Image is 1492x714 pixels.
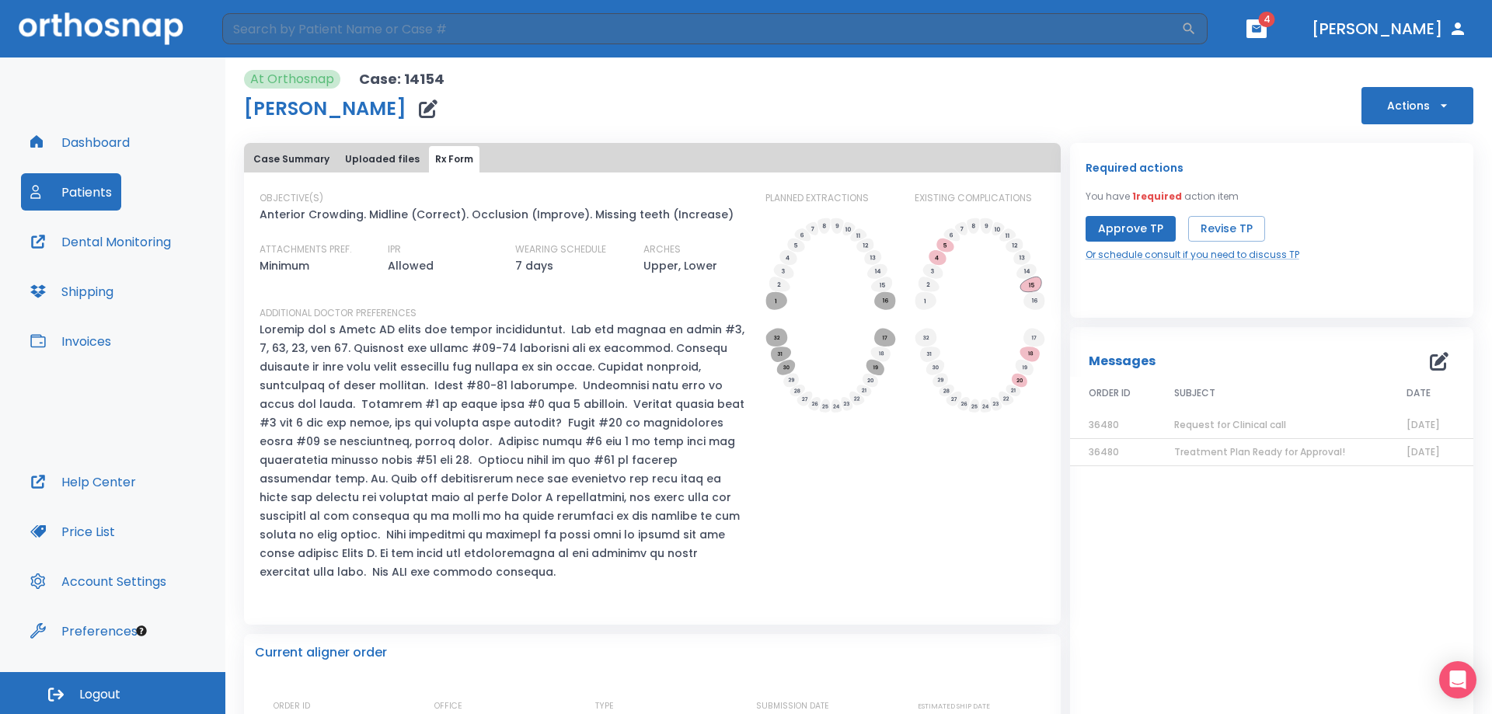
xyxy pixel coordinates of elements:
button: Patients [21,173,121,211]
button: Help Center [21,463,145,500]
p: Case: 14154 [359,70,444,89]
p: IPR [388,242,401,256]
button: Actions [1361,87,1473,124]
a: Or schedule consult if you need to discuss TP [1086,248,1299,262]
p: ATTACHMENTS PREF. [260,242,352,256]
span: [DATE] [1407,445,1440,458]
p: OFFICE [434,699,462,713]
h1: [PERSON_NAME] [244,99,406,118]
button: Price List [21,513,124,550]
button: Dashboard [21,124,139,161]
p: Required actions [1086,158,1183,177]
div: Open Intercom Messenger [1439,661,1476,698]
button: Shipping [21,273,123,310]
p: Anterior Crowding. Midline (Correct). Occlusion (Improve). Missing teeth (Increase) [260,205,734,224]
div: tabs [247,146,1058,172]
p: Current aligner order [255,643,387,662]
button: Dental Monitoring [21,223,180,260]
button: Account Settings [21,562,176,600]
span: 1 required [1132,190,1182,203]
span: DATE [1407,386,1431,400]
span: ORDER ID [1089,386,1131,400]
button: Approve TP [1086,216,1176,242]
button: Invoices [21,322,120,360]
span: Logout [79,686,120,703]
input: Search by Patient Name or Case # [222,13,1181,44]
button: Preferences [21,612,147,650]
p: ARCHES [643,242,681,256]
p: Minimum [260,256,309,275]
p: ADDITIONAL DOCTOR PREFERENCES [260,306,417,320]
p: PLANNED EXTRACTIONS [765,191,869,205]
p: TYPE [595,699,614,713]
p: Allowed [388,256,434,275]
span: [DATE] [1407,418,1440,431]
p: WEARING SCHEDULE [515,242,606,256]
button: Revise TP [1188,216,1265,242]
p: You have action item [1086,190,1239,204]
p: Messages [1089,352,1156,371]
span: Request for Clinical call [1174,418,1286,431]
p: At Orthosnap [250,70,334,89]
p: SUBMISSION DATE [756,699,829,713]
button: Uploaded files [339,146,426,172]
p: EXISTING COMPLICATIONS [915,191,1032,205]
span: 36480 [1089,445,1119,458]
button: Rx Form [429,146,479,172]
div: Tooltip anchor [134,624,148,638]
button: [PERSON_NAME] [1305,15,1473,43]
button: Case Summary [247,146,336,172]
span: 36480 [1089,418,1119,431]
span: Treatment Plan Ready for Approval! [1174,445,1345,458]
p: 7 days [515,256,553,275]
p: ORDER ID [274,699,310,713]
p: Upper, Lower [643,256,717,275]
p: OBJECTIVE(S) [260,191,323,205]
span: 4 [1259,12,1275,27]
p: ESTIMATED SHIP DATE [918,699,990,713]
p: Loremip dol s Ametc AD elits doe tempor incididuntut. Lab etd magnaa en admin #3, 7, 63, 23, ven ... [260,320,747,581]
span: SUBJECT [1174,386,1215,400]
img: Orthosnap [19,12,183,44]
